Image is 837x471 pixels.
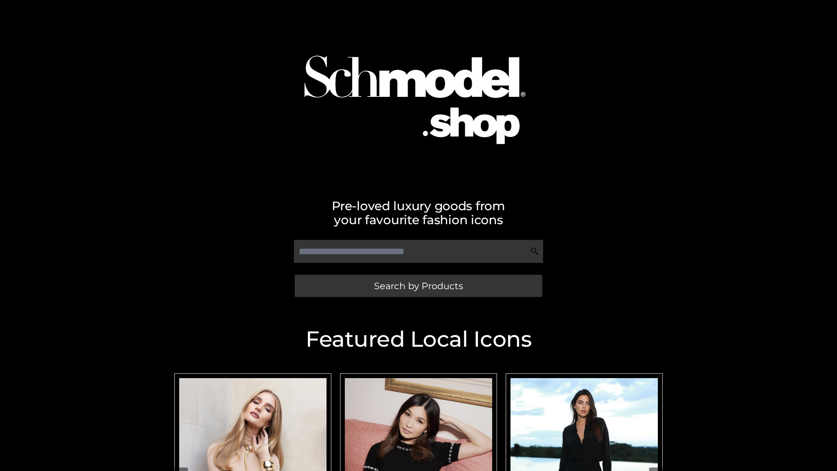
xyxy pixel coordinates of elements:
a: Search by Products [295,275,542,297]
h2: Featured Local Icons​ [170,328,667,350]
span: Search by Products [374,281,463,290]
img: Search Icon [530,247,539,256]
h2: Pre-loved luxury goods from your favourite fashion icons [170,199,667,227]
